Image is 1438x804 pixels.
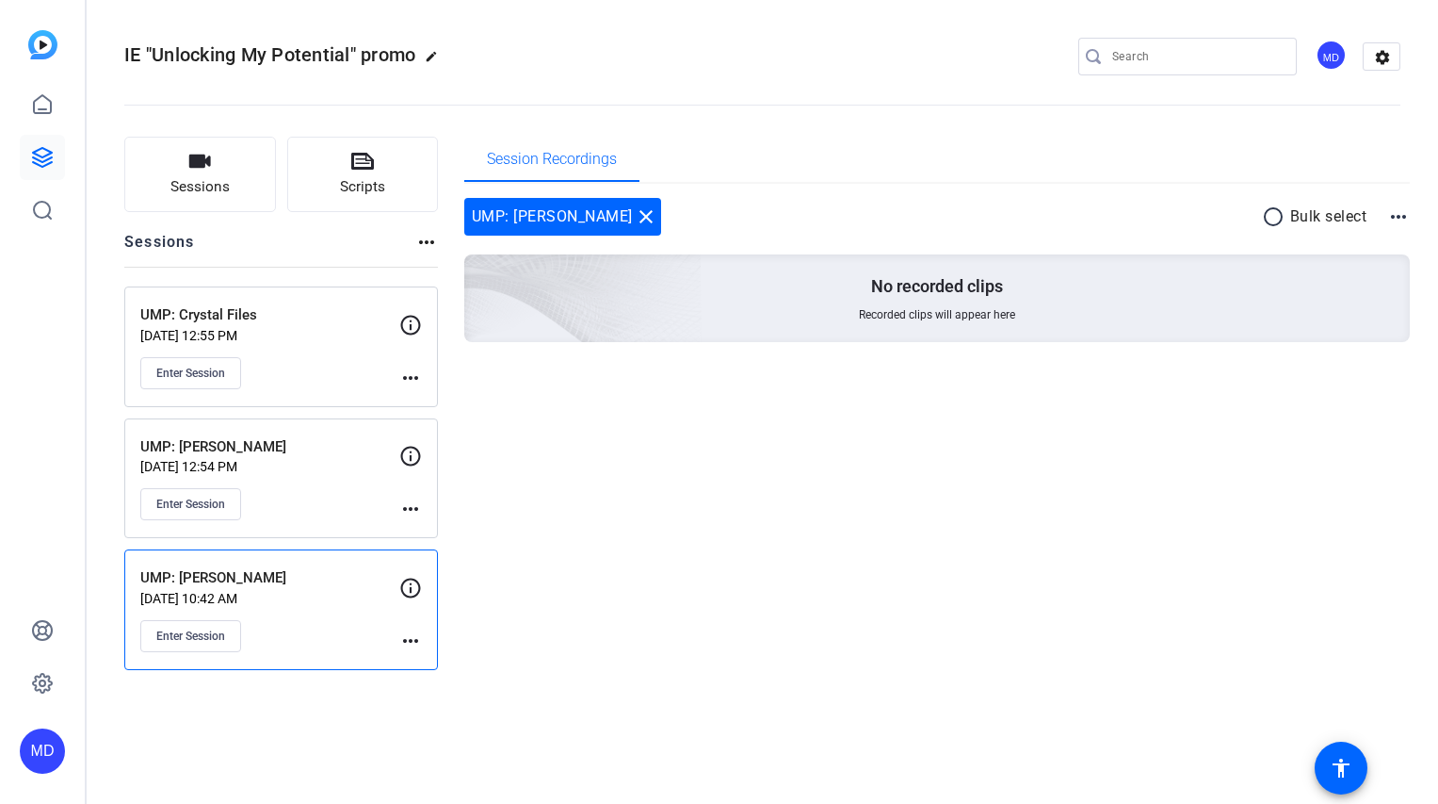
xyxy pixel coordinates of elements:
[170,176,230,198] span: Sessions
[1262,205,1290,228] mat-icon: radio_button_unchecked
[871,275,1003,298] p: No recorded clips
[399,630,422,652] mat-icon: more_horiz
[156,497,225,512] span: Enter Session
[399,367,422,389] mat-icon: more_horiz
[340,176,385,198] span: Scripts
[140,357,241,389] button: Enter Session
[20,729,65,774] div: MD
[399,498,422,520] mat-icon: more_horiz
[1330,757,1352,779] mat-icon: accessibility
[859,307,1015,322] span: Recorded clips will appear here
[1364,43,1401,72] mat-icon: settings
[140,591,399,606] p: [DATE] 10:42 AM
[124,43,415,66] span: IE "Unlocking My Potential" promo
[1387,205,1410,228] mat-icon: more_horiz
[1316,40,1349,73] ngx-avatar: Melissa Donlin
[464,198,661,236] div: UMP: [PERSON_NAME]
[140,488,241,520] button: Enter Session
[1290,205,1367,228] p: Bulk select
[1316,40,1347,71] div: MD
[140,436,399,458] p: UMP: [PERSON_NAME]
[124,137,276,212] button: Sessions
[287,137,439,212] button: Scripts
[28,30,57,59] img: blue-gradient.svg
[415,231,438,254] mat-icon: more_horiz
[1112,45,1282,68] input: Search
[635,205,657,228] mat-icon: close
[425,50,447,73] mat-icon: edit
[140,567,399,589] p: UMP: [PERSON_NAME]
[140,328,399,343] p: [DATE] 12:55 PM
[487,152,617,167] span: Session Recordings
[140,459,399,474] p: [DATE] 12:54 PM
[124,231,195,267] h2: Sessions
[140,304,399,326] p: UMP: Crystal Files
[156,366,225,381] span: Enter Session
[156,629,225,644] span: Enter Session
[140,620,241,652] button: Enter Session
[253,68,703,477] img: embarkstudio-empty-session.png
